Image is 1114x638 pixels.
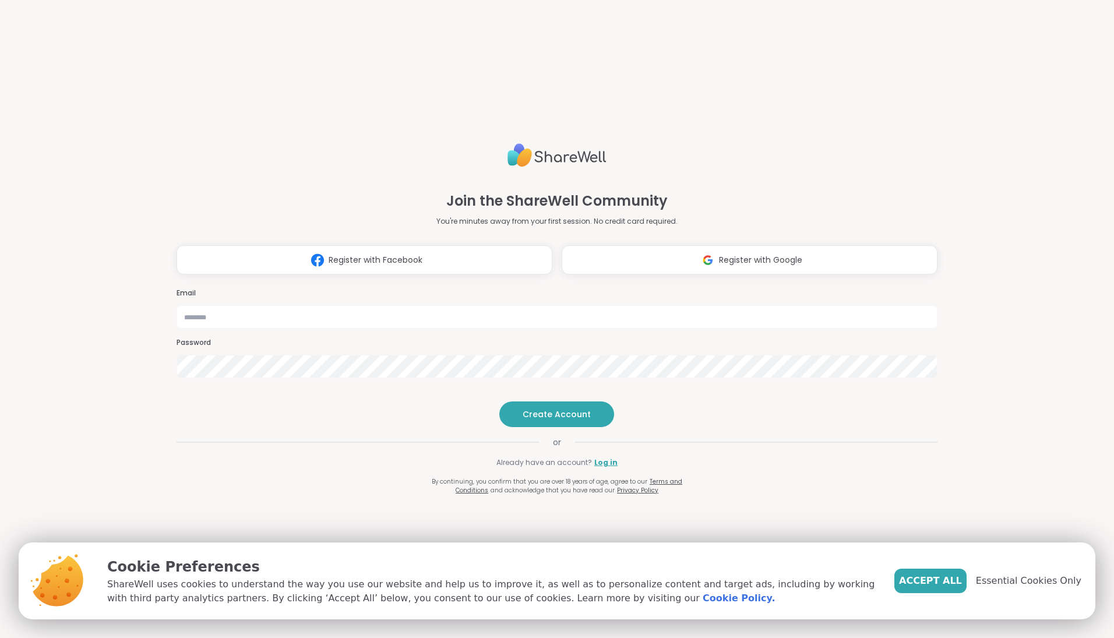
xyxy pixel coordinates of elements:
[177,338,937,348] h3: Password
[456,477,682,495] a: Terms and Conditions
[329,254,422,266] span: Register with Facebook
[446,191,668,212] h1: Join the ShareWell Community
[432,477,647,486] span: By continuing, you confirm that you are over 18 years of age, agree to our
[719,254,802,266] span: Register with Google
[899,574,962,588] span: Accept All
[499,401,614,427] button: Create Account
[177,288,937,298] h3: Email
[703,591,775,605] a: Cookie Policy.
[107,556,876,577] p: Cookie Preferences
[496,457,592,468] span: Already have an account?
[507,139,607,172] img: ShareWell Logo
[523,408,591,420] span: Create Account
[306,249,329,271] img: ShareWell Logomark
[107,577,876,605] p: ShareWell uses cookies to understand the way you use our website and help us to improve it, as we...
[539,436,575,448] span: or
[177,245,552,274] button: Register with Facebook
[436,216,678,227] p: You're minutes away from your first session. No credit card required.
[594,457,618,468] a: Log in
[976,574,1081,588] span: Essential Cookies Only
[562,245,937,274] button: Register with Google
[617,486,658,495] a: Privacy Policy
[894,569,967,593] button: Accept All
[491,486,615,495] span: and acknowledge that you have read our
[697,249,719,271] img: ShareWell Logomark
